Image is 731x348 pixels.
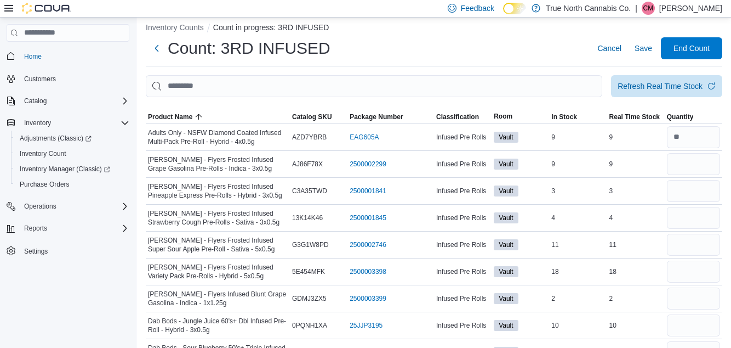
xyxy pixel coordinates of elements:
[24,224,47,233] span: Reports
[618,81,703,92] div: Refresh Real Time Stock
[549,131,607,144] div: 9
[436,160,486,169] span: Infused Pre Rolls
[15,162,129,176] span: Inventory Manager (Classic)
[607,184,665,198] div: 3
[24,75,56,83] span: Customers
[499,240,513,250] span: Vault
[635,43,652,54] span: Save
[436,113,479,121] span: Classification
[499,213,513,223] span: Vault
[148,317,288,334] span: Dab Bods - Jungle Juice 60's+ Dbl Infused Pre-Roll - Hybrid - 3x0.5g
[292,214,323,222] span: 13K14K46
[549,110,607,124] button: In Stock
[148,155,288,173] span: [PERSON_NAME] - Flyers Frosted Infused Grape Gasolina Pre-Rolls - Indica - 3x0.5g
[20,222,52,235] button: Reports
[350,214,386,222] a: 2500001845
[2,199,134,214] button: Operations
[15,147,129,160] span: Inventory Count
[549,158,607,171] div: 9
[20,200,61,213] button: Operations
[20,244,129,257] span: Settings
[2,115,134,131] button: Inventory
[436,133,486,142] span: Infused Pre Rolls
[436,267,486,276] span: Infused Pre Rolls
[436,321,486,330] span: Infused Pre Rolls
[148,182,288,200] span: [PERSON_NAME] - Flyers Frosted Infused Pineapple Express Pre-Rolls - Hybrid - 3x0.5g
[146,23,204,32] button: Inventory Counts
[630,37,656,59] button: Save
[15,132,96,145] a: Adjustments (Classic)
[292,240,329,249] span: G3G1W8PD
[292,321,327,330] span: 0PQNH1XA
[20,72,60,86] a: Customers
[20,116,55,130] button: Inventory
[15,178,129,191] span: Purchase Orders
[7,44,129,288] nav: Complex example
[24,119,51,127] span: Inventory
[15,147,71,160] a: Inventory Count
[494,293,518,304] span: Vault
[20,222,129,235] span: Reports
[20,245,52,258] a: Settings
[611,75,722,97] button: Refresh Real Time Stock
[436,214,486,222] span: Infused Pre Rolls
[546,2,631,15] p: True North Cannabis Co.
[146,110,290,124] button: Product Name
[549,292,607,305] div: 2
[290,110,347,124] button: Catalog SKU
[350,267,386,276] a: 2500003398
[494,239,518,250] span: Vault
[15,132,129,145] span: Adjustments (Classic)
[347,110,434,124] button: Package Number
[549,319,607,332] div: 10
[436,187,486,195] span: Infused Pre Rolls
[292,160,323,169] span: AJ86F78X
[494,132,518,143] span: Vault
[20,149,66,158] span: Inventory Count
[494,186,518,197] span: Vault
[148,236,288,254] span: [PERSON_NAME] - Flyers Frosted Infused Super Sour Apple Pre-Roll - Sativa - 5x0.5g
[11,131,134,146] a: Adjustments (Classic)
[350,133,379,142] a: EAG605A
[607,158,665,171] div: 9
[667,113,694,121] span: Quantity
[643,2,654,15] span: CM
[499,159,513,169] span: Vault
[350,321,382,330] a: 25JJP3195
[2,48,134,64] button: Home
[148,128,288,146] span: Adults Only - NSFW Diamond Coated Infused Multi-Pack Pre-Roll - Hybrid - 4x0.5g
[593,37,626,59] button: Cancel
[15,162,115,176] a: Inventory Manager (Classic)
[350,240,386,249] a: 2500002746
[607,319,665,332] div: 10
[607,211,665,224] div: 4
[499,132,513,142] span: Vault
[24,247,48,256] span: Settings
[2,243,134,259] button: Settings
[436,294,486,303] span: Infused Pre Rolls
[292,187,327,195] span: C3A35TWD
[2,71,134,87] button: Customers
[503,3,526,14] input: Dark Mode
[494,112,512,121] span: Room
[148,209,288,227] span: [PERSON_NAME] - Flyers Frosted Infused Strawberry Cough Pre-Rolls - Sativa - 3x0.5g
[499,321,513,330] span: Vault
[673,43,710,54] span: End Count
[24,97,47,105] span: Catalog
[494,320,518,331] span: Vault
[292,294,327,303] span: GDMJ3ZX5
[635,2,637,15] p: |
[20,200,129,213] span: Operations
[350,187,386,195] a: 2500001841
[661,37,722,59] button: End Count
[597,43,621,54] span: Cancel
[659,2,722,15] p: [PERSON_NAME]
[499,186,513,196] span: Vault
[11,177,134,192] button: Purchase Orders
[549,238,607,251] div: 11
[20,180,70,189] span: Purchase Orders
[350,294,386,303] a: 2500003399
[15,178,74,191] a: Purchase Orders
[436,240,486,249] span: Infused Pre Rolls
[665,110,722,124] button: Quantity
